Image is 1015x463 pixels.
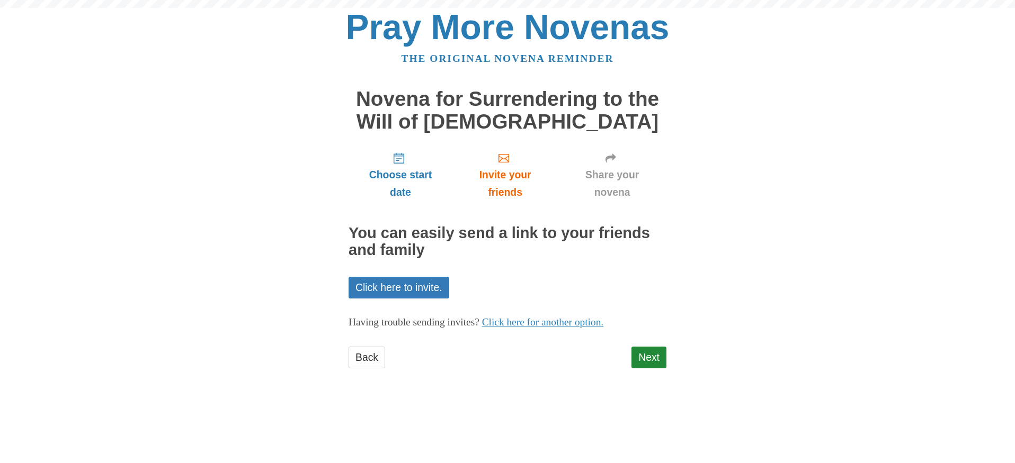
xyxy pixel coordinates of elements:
a: Next [631,347,666,368]
span: Invite your friends [463,166,547,201]
a: Choose start date [349,143,452,206]
a: Back [349,347,385,368]
a: Pray More Novenas [346,7,670,47]
a: Invite your friends [452,143,558,206]
h2: You can easily send a link to your friends and family [349,225,666,259]
a: The original novena reminder [402,53,614,64]
a: Share your novena [558,143,666,206]
span: Choose start date [359,166,442,201]
a: Click here to invite. [349,277,449,298]
span: Having trouble sending invites? [349,316,479,328]
a: Click here for another option. [482,316,604,328]
span: Share your novena [568,166,656,201]
h1: Novena for Surrendering to the Will of [DEMOGRAPHIC_DATA] [349,88,666,133]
